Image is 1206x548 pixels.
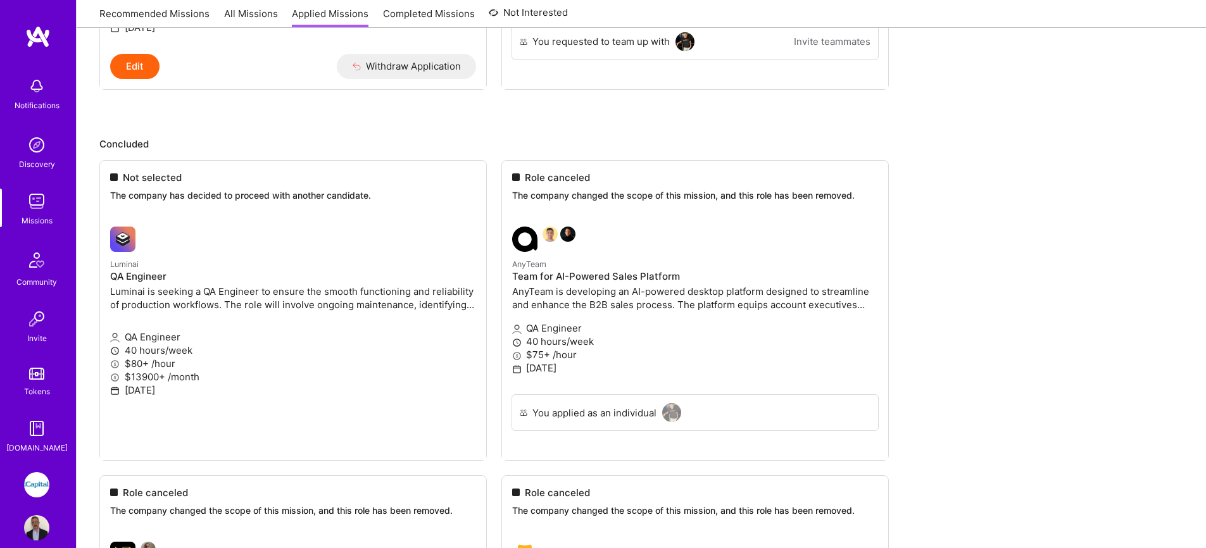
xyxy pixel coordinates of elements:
a: Applied Missions [292,7,368,28]
button: Edit [110,54,160,79]
div: Tokens [24,385,50,398]
div: Invite [27,332,47,345]
img: Community [22,245,52,275]
a: User Avatar [21,515,53,540]
img: tokens [29,368,44,380]
a: Not Interested [489,5,568,28]
div: Community [16,275,57,289]
a: Recommended Missions [99,7,210,28]
img: teamwork [24,189,49,214]
p: Concluded [99,137,1183,151]
a: iCapital: Building an Alternative Investment Marketplace [21,472,53,497]
img: logo [25,25,51,48]
a: Completed Missions [383,7,475,28]
i: icon Calendar [110,23,120,33]
img: discovery [24,132,49,158]
img: guide book [24,416,49,441]
img: bell [24,73,49,99]
div: Notifications [15,99,60,112]
div: Discovery [19,158,55,171]
div: [DOMAIN_NAME] [6,441,68,454]
div: Missions [22,214,53,227]
img: iCapital: Building an Alternative Investment Marketplace [24,472,49,497]
button: Withdraw Application [337,54,477,79]
img: User Avatar [24,515,49,540]
a: All Missions [224,7,278,28]
img: Invite [24,306,49,332]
